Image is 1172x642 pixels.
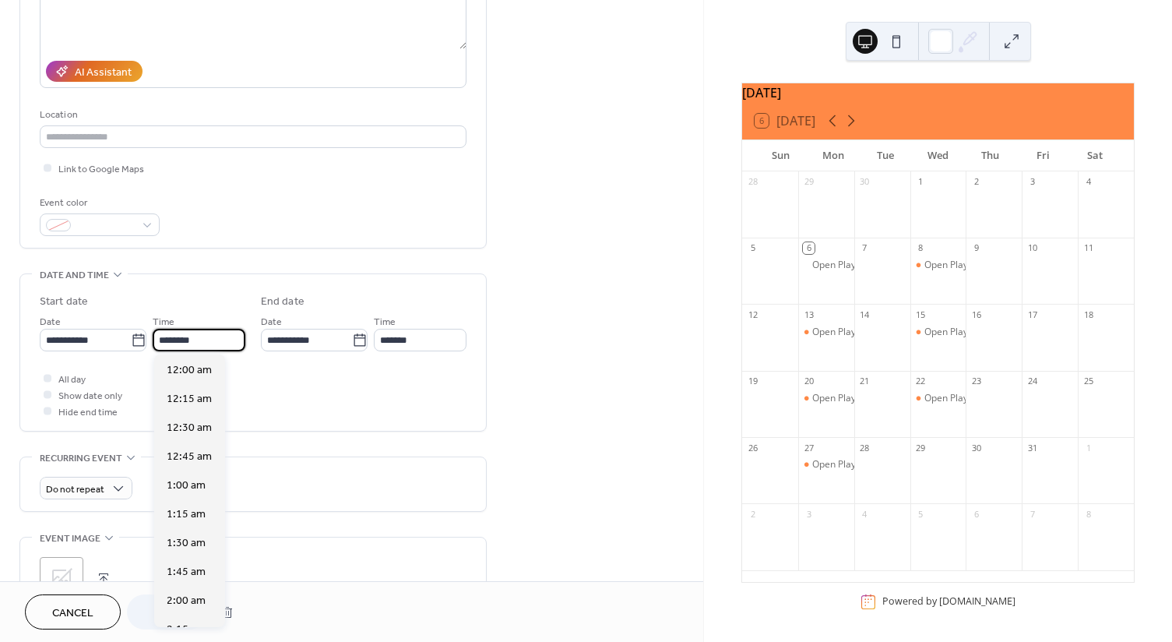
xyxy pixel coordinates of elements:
[46,481,104,499] span: Do not repeat
[1016,140,1068,171] div: Fri
[167,622,206,638] span: 2:15 am
[939,595,1015,608] a: [DOMAIN_NAME]
[812,392,998,405] div: Open Play 10am-8pm Bring a sibling for $9
[46,61,143,82] button: AI Assistant
[747,442,758,453] div: 26
[924,392,1079,405] div: Open Play 10am-8pm Entry Fee $10
[912,140,964,171] div: Wed
[167,449,212,465] span: 12:45 am
[58,404,118,421] span: Hide end time
[803,442,815,453] div: 27
[40,107,463,123] div: Location
[970,442,982,453] div: 30
[1026,176,1038,188] div: 3
[798,458,854,471] div: Open Play 10am-8pm Bring a sibling for $9
[747,176,758,188] div: 28
[1082,176,1094,188] div: 4
[40,531,100,547] span: Event image
[747,309,758,320] div: 12
[859,309,871,320] div: 14
[1082,242,1094,254] div: 11
[167,535,206,552] span: 1:30 am
[58,161,144,178] span: Link to Google Maps
[798,259,854,272] div: Open Play 10am-8pm Bring a sibling for $9
[803,376,815,387] div: 20
[747,508,758,520] div: 2
[970,309,982,320] div: 16
[803,508,815,520] div: 3
[812,458,998,471] div: Open Play 10am-8pm Bring a sibling for $9
[915,242,927,254] div: 8
[859,176,871,188] div: 30
[803,242,815,254] div: 6
[970,508,982,520] div: 6
[1026,442,1038,453] div: 31
[1026,309,1038,320] div: 17
[803,309,815,320] div: 13
[970,376,982,387] div: 23
[915,442,927,453] div: 29
[915,309,927,320] div: 15
[40,195,157,211] div: Event color
[924,326,1079,339] div: Open Play 10am-8pm Entry Fee $10
[882,595,1015,608] div: Powered by
[807,140,859,171] div: Mon
[1026,242,1038,254] div: 10
[167,506,206,523] span: 1:15 am
[40,294,88,310] div: Start date
[374,314,396,330] span: Time
[859,242,871,254] div: 7
[970,176,982,188] div: 2
[1082,442,1094,453] div: 1
[859,442,871,453] div: 28
[747,242,758,254] div: 5
[803,176,815,188] div: 29
[261,314,282,330] span: Date
[924,259,1079,272] div: Open Play 10am-8pm Entry Fee $10
[915,176,927,188] div: 1
[747,376,758,387] div: 19
[1069,140,1121,171] div: Sat
[153,314,174,330] span: Time
[910,326,966,339] div: Open Play 10am-8pm Entry Fee $10
[167,564,206,580] span: 1:45 am
[798,326,854,339] div: Open Play 10am-8pm Bring a sibling for $9
[75,65,132,81] div: AI Assistant
[859,376,871,387] div: 21
[742,83,1134,102] div: [DATE]
[755,140,807,171] div: Sun
[58,388,122,404] span: Show date only
[25,594,121,630] button: Cancel
[1082,508,1094,520] div: 8
[40,450,122,467] span: Recurring event
[1082,376,1094,387] div: 25
[910,392,966,405] div: Open Play 10am-8pm Entry Fee $10
[964,140,1016,171] div: Thu
[860,140,912,171] div: Tue
[859,508,871,520] div: 4
[167,420,212,436] span: 12:30 am
[40,314,61,330] span: Date
[167,478,206,494] span: 1:00 am
[58,372,86,388] span: All day
[812,326,998,339] div: Open Play 10am-8pm Bring a sibling for $9
[167,391,212,407] span: 12:15 am
[915,376,927,387] div: 22
[970,242,982,254] div: 9
[1082,309,1094,320] div: 18
[915,508,927,520] div: 5
[910,259,966,272] div: Open Play 10am-8pm Entry Fee $10
[40,267,109,284] span: Date and time
[1026,376,1038,387] div: 24
[40,557,83,601] div: ;
[261,294,304,310] div: End date
[812,259,998,272] div: Open Play 10am-8pm Bring a sibling for $9
[1026,508,1038,520] div: 7
[167,362,212,379] span: 12:00 am
[167,593,206,609] span: 2:00 am
[798,392,854,405] div: Open Play 10am-8pm Bring a sibling for $9
[52,605,93,622] span: Cancel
